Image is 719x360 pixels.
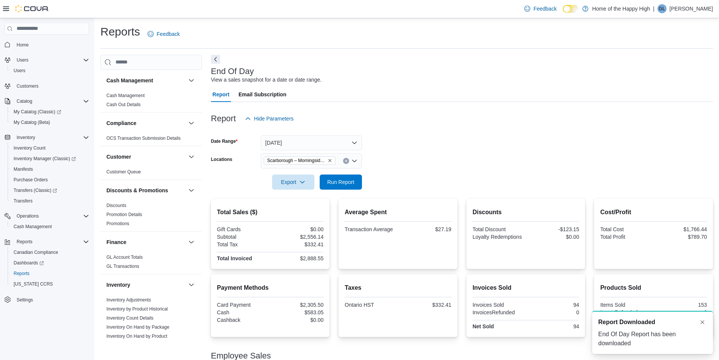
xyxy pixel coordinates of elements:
[14,68,25,74] span: Users
[2,132,92,143] button: Inventory
[100,91,202,112] div: Cash Management
[242,111,297,126] button: Hide Parameters
[527,302,579,308] div: 94
[106,203,126,208] a: Discounts
[11,66,89,75] span: Users
[217,255,252,261] strong: Total Invoiced
[11,248,89,257] span: Canadian Compliance
[527,226,579,232] div: -$123.15
[473,323,494,329] strong: Net Sold
[106,153,131,161] h3: Customer
[327,178,354,186] span: Run Report
[106,102,141,108] span: Cash Out Details
[187,280,196,289] button: Inventory
[2,96,92,107] button: Catalog
[14,237,89,246] span: Reports
[659,4,665,13] span: GL
[14,81,89,91] span: Customers
[11,258,47,267] a: Dashboards
[100,24,140,39] h1: Reports
[14,133,89,142] span: Inventory
[17,57,28,63] span: Users
[211,156,232,162] label: Locations
[473,309,524,315] div: InvoicesRefunded
[106,281,130,289] h3: Inventory
[8,164,92,175] button: Manifests
[187,238,196,247] button: Finance
[11,248,61,257] a: Canadian Compliance
[8,117,92,128] button: My Catalog (Beta)
[106,187,168,194] h3: Discounts & Promotions
[11,144,89,153] span: Inventory Count
[272,309,323,315] div: $583.05
[217,283,324,292] h2: Payment Methods
[14,270,29,277] span: Reports
[11,107,89,116] span: My Catalog (Classic)
[106,187,185,194] button: Discounts & Promotions
[217,226,269,232] div: Gift Cards
[106,119,185,127] button: Compliance
[217,241,269,247] div: Total Tax
[698,318,707,327] button: Dismiss toast
[8,65,92,76] button: Users
[2,211,92,221] button: Operations
[14,260,44,266] span: Dashboards
[14,119,50,125] span: My Catalog (Beta)
[2,55,92,65] button: Users
[106,93,145,98] a: Cash Management
[239,87,286,102] span: Email Subscription
[11,222,55,231] a: Cash Management
[8,175,92,185] button: Purchase Orders
[600,234,652,240] div: Total Profit
[600,226,652,232] div: Total Cost
[106,169,141,175] a: Customer Queue
[217,234,269,240] div: Subtotal
[106,334,167,339] a: Inventory On Hand by Product
[106,297,151,303] a: Inventory Adjustments
[217,317,269,323] div: Cashback
[106,238,185,246] button: Finance
[100,134,202,146] div: Compliance
[14,156,76,162] span: Inventory Manager (Classic)
[272,317,323,323] div: $0.00
[11,165,36,174] a: Manifests
[272,175,314,190] button: Export
[17,83,38,89] span: Customers
[598,318,655,327] span: Report Downloaded
[267,157,326,164] span: Scarborough – Morningside - Friendly Stranger
[106,136,181,141] a: OCS Transaction Submission Details
[8,153,92,164] a: Inventory Manager (Classic)
[592,4,650,13] p: Home of the Happy High
[521,1,559,16] a: Feedback
[100,253,202,274] div: Finance
[106,264,139,269] a: GL Transactions
[473,234,524,240] div: Loyalty Redemptions
[600,302,652,308] div: Items Sold
[473,283,579,292] h2: Invoices Sold
[14,187,57,193] span: Transfers (Classic)
[217,302,269,308] div: Card Payment
[261,135,362,150] button: [DATE]
[11,258,89,267] span: Dashboards
[563,5,579,13] input: Dark Mode
[106,93,145,99] span: Cash Management
[106,102,141,107] a: Cash Out Details
[14,212,42,221] button: Operations
[106,315,154,321] span: Inventory Count Details
[8,247,92,258] button: Canadian Compliance
[351,158,357,164] button: Open list of options
[106,169,141,175] span: Customer Queue
[8,143,92,153] button: Inventory Count
[157,30,180,38] span: Feedback
[11,196,35,205] a: Transfers
[14,295,89,304] span: Settings
[254,115,294,122] span: Hide Parameters
[473,208,579,217] h2: Discounts
[527,309,579,315] div: 0
[17,239,32,245] span: Reports
[14,97,89,106] span: Catalog
[11,196,89,205] span: Transfers
[106,306,168,312] a: Inventory by Product Historical
[187,186,196,195] button: Discounts & Promotions
[598,330,707,348] div: End Of Day Report has been downloaded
